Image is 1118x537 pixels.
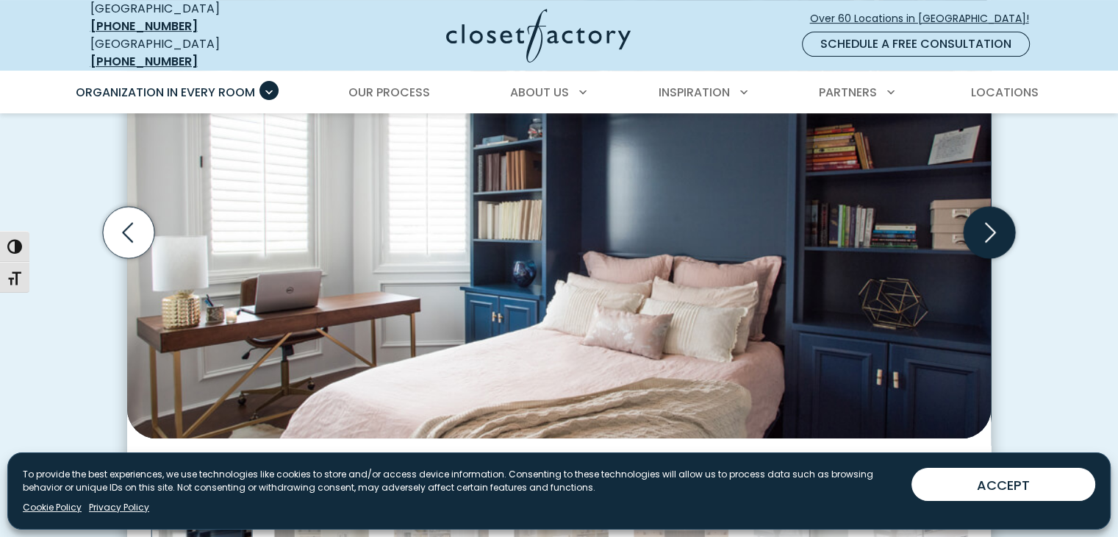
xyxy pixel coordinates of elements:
[348,84,430,101] span: Our Process
[809,6,1042,32] a: Over 60 Locations in [GEOGRAPHIC_DATA]!
[90,53,198,70] a: [PHONE_NUMBER]
[659,84,730,101] span: Inspiration
[90,18,198,35] a: [PHONE_NUMBER]
[446,9,631,63] img: Closet Factory Logo
[89,501,149,514] a: Privacy Policy
[958,201,1021,264] button: Next slide
[819,84,877,101] span: Partners
[802,32,1030,57] a: Schedule a Free Consultation
[911,468,1095,501] button: ACCEPT
[970,84,1038,101] span: Locations
[65,72,1053,113] nav: Primary Menu
[97,201,160,264] button: Previous slide
[90,35,304,71] div: [GEOGRAPHIC_DATA]
[510,84,569,101] span: About Us
[76,84,255,101] span: Organization in Every Room
[23,501,82,514] a: Cookie Policy
[810,11,1041,26] span: Over 60 Locations in [GEOGRAPHIC_DATA]!
[23,468,900,494] p: To provide the best experiences, we use technologies like cookies to store and/or access device i...
[127,438,991,480] figcaption: Wall bed in open position with custom blue painted raised panel cabinetry. Includes full-height s...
